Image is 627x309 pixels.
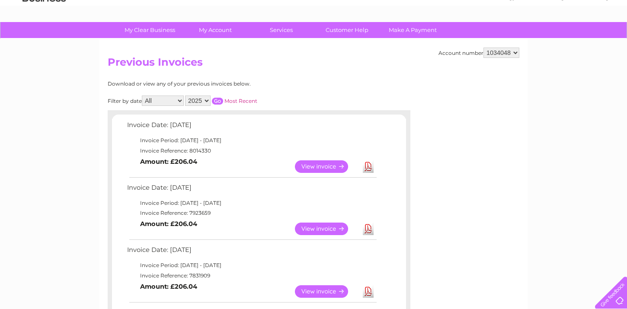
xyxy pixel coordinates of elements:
[552,37,564,43] a: Blog
[114,22,186,38] a: My Clear Business
[108,81,335,87] div: Download or view any of your previous invoices below.
[438,48,519,58] div: Account number
[363,160,374,173] a: Download
[311,22,383,38] a: Customer Help
[224,98,257,104] a: Most Recent
[475,37,491,43] a: Water
[140,283,197,290] b: Amount: £206.04
[295,285,358,298] a: View
[125,119,378,135] td: Invoice Date: [DATE]
[599,37,619,43] a: Log out
[125,198,378,208] td: Invoice Period: [DATE] - [DATE]
[180,22,251,38] a: My Account
[140,158,197,166] b: Amount: £206.04
[295,223,358,235] a: View
[125,182,378,198] td: Invoice Date: [DATE]
[140,220,197,228] b: Amount: £206.04
[125,260,378,271] td: Invoice Period: [DATE] - [DATE]
[125,271,378,281] td: Invoice Reference: 7831909
[464,4,524,15] a: 0333 014 3131
[363,223,374,235] a: Download
[246,22,317,38] a: Services
[496,37,515,43] a: Energy
[108,96,335,106] div: Filter by date
[22,22,66,49] img: logo.png
[125,208,378,218] td: Invoice Reference: 7923659
[295,160,358,173] a: View
[521,37,547,43] a: Telecoms
[110,5,518,42] div: Clear Business is a trading name of Verastar Limited (registered in [GEOGRAPHIC_DATA] No. 3667643...
[108,56,519,73] h2: Previous Invoices
[363,285,374,298] a: Download
[377,22,448,38] a: Make A Payment
[125,146,378,156] td: Invoice Reference: 8014330
[125,244,378,260] td: Invoice Date: [DATE]
[125,135,378,146] td: Invoice Period: [DATE] - [DATE]
[569,37,591,43] a: Contact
